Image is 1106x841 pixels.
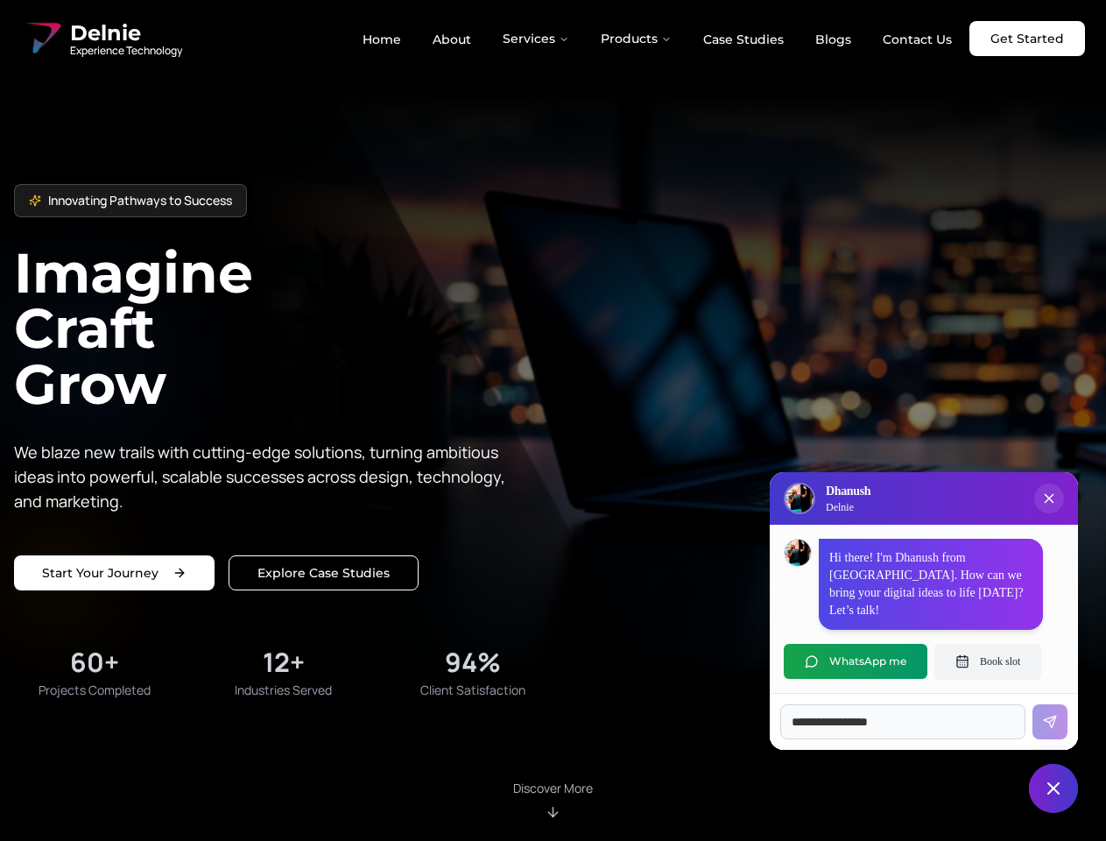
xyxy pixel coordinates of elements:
a: Case Studies [689,25,798,54]
p: Delnie [826,500,870,514]
p: Hi there! I'm Dhanush from [GEOGRAPHIC_DATA]. How can we bring your digital ideas to life [DATE]?... [829,549,1032,619]
div: 60+ [70,647,119,678]
button: Products [587,21,686,56]
nav: Main [349,21,966,56]
a: Blogs [801,25,865,54]
span: Projects Completed [39,682,151,699]
button: WhatsApp me [784,644,927,679]
a: Contact Us [869,25,966,54]
a: Delnie Logo Full [21,18,182,60]
a: Start your project with us [14,555,215,590]
button: Close chat popup [1034,484,1064,513]
img: Delnie Logo [21,18,63,60]
img: Dhanush [785,540,811,566]
span: Innovating Pathways to Success [48,192,232,209]
p: Discover More [513,780,593,797]
img: Delnie Logo [785,484,814,512]
div: 12+ [263,647,305,678]
a: Home [349,25,415,54]
div: 94% [445,647,501,678]
a: About [419,25,485,54]
a: Get Started [969,21,1085,56]
span: Delnie [70,19,182,47]
div: Scroll to About section [513,780,593,820]
button: Close chat [1029,764,1078,813]
span: Client Satisfaction [420,682,525,699]
span: Industries Served [235,682,332,699]
h1: Imagine Craft Grow [14,245,553,411]
button: Services [489,21,583,56]
button: Book slot [934,644,1041,679]
p: We blaze new trails with cutting-edge solutions, turning ambitious ideas into powerful, scalable ... [14,440,518,513]
a: Explore our solutions [229,555,419,590]
span: Experience Technology [70,44,182,58]
h3: Dhanush [826,483,870,500]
